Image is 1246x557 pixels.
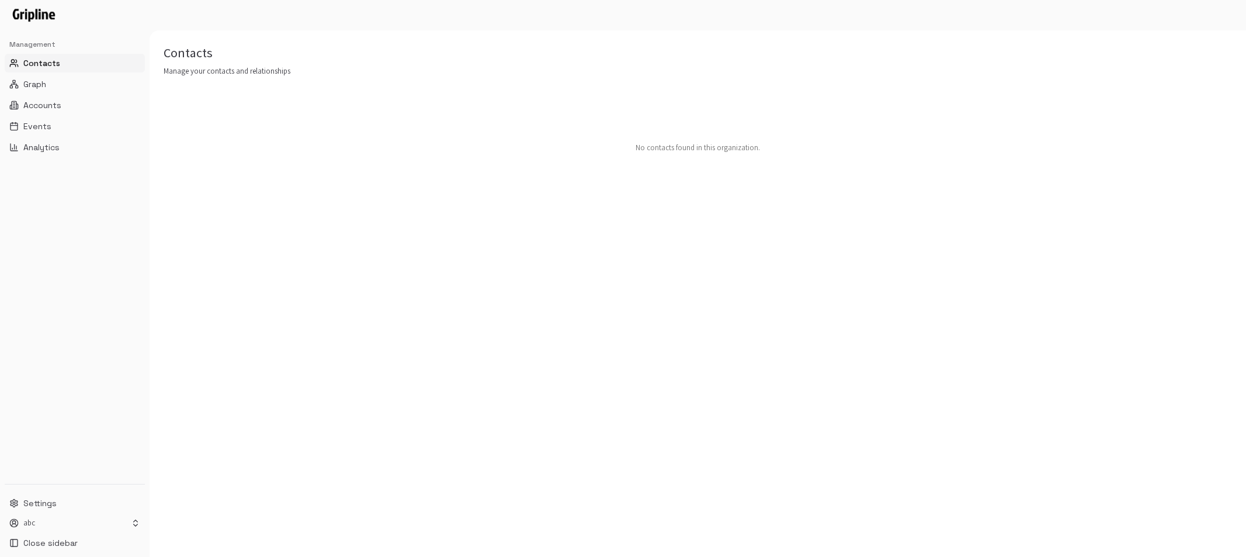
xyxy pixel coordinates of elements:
span: Events [23,120,51,132]
p: No contacts found in this organization. [636,143,760,154]
span: Accounts [23,99,61,111]
span: Analytics [23,141,60,153]
button: Settings [5,494,145,513]
button: Graph [5,75,145,94]
button: Close sidebar [5,534,145,552]
span: Contacts [23,57,60,69]
img: Logo [9,4,58,24]
button: Toggle Sidebar [145,30,154,557]
h5: Contacts [164,44,290,61]
button: Events [5,117,145,136]
span: Close sidebar [23,537,78,549]
p: abc [23,518,35,529]
p: Manage your contacts and relationships [164,66,290,77]
button: Contacts [5,54,145,72]
button: Accounts [5,96,145,115]
button: abc [5,515,145,531]
div: Management [5,35,145,54]
span: Graph [23,78,46,90]
button: Analytics [5,138,145,157]
span: Settings [23,497,57,509]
